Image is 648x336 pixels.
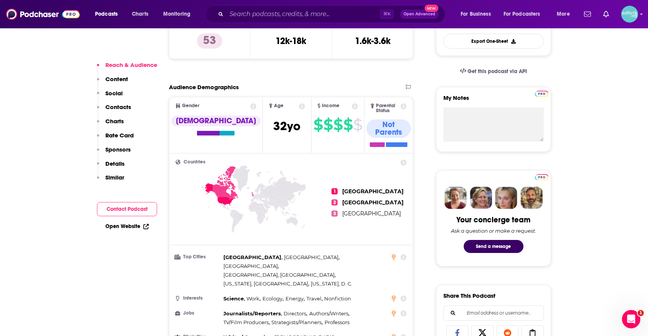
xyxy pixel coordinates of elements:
button: Details [97,160,125,174]
button: Social [97,90,123,104]
button: open menu [455,8,500,20]
span: , [223,262,279,271]
a: Open Website [105,223,149,230]
p: Charts [105,117,124,125]
span: TV/Film Producers [223,319,269,325]
span: Podcasts [95,9,118,20]
span: Countries [184,160,205,165]
span: , [284,253,340,262]
span: 1 [331,188,338,194]
span: [GEOGRAPHIC_DATA], [GEOGRAPHIC_DATA] [223,272,335,278]
span: , [262,294,284,303]
a: Pro website [535,90,548,97]
button: Export One-Sheet [443,34,544,49]
span: , [223,271,336,279]
span: Ecology [262,295,282,302]
button: Open AdvancedNew [400,10,439,19]
button: Content [97,75,128,90]
span: More [557,9,570,20]
button: Sponsors [97,146,131,160]
input: Search podcasts, credits, & more... [226,8,380,20]
span: New [425,5,438,12]
span: Age [274,103,284,108]
span: [GEOGRAPHIC_DATA] [223,254,281,260]
span: , [284,309,307,318]
span: 2 [331,199,338,206]
span: Logged in as JessicaPellien [621,6,638,23]
p: Social [105,90,123,97]
span: Parental Status [376,103,399,113]
span: , [223,309,282,318]
span: $ [313,119,323,131]
a: Show notifications dropdown [581,8,594,21]
span: Directors [284,310,306,316]
img: Jon Profile [520,187,543,209]
span: [GEOGRAPHIC_DATA] [223,263,278,269]
img: User Profile [621,6,638,23]
h3: 12k-18k [276,35,306,47]
span: Income [322,103,340,108]
span: 32 yo [273,119,300,134]
a: Show notifications dropdown [600,8,612,21]
button: Contacts [97,103,131,117]
span: Strategists/Planners [271,319,322,325]
img: Sydney Profile [445,187,467,209]
p: Sponsors [105,146,131,153]
span: 1 [638,310,644,316]
button: Show profile menu [621,6,638,23]
h3: 1.6k-3.6k [355,35,390,47]
span: $ [323,119,333,131]
span: $ [343,119,353,131]
button: open menu [499,8,551,20]
span: Authors/Writers [309,310,348,316]
span: Travel [307,295,322,302]
span: , [223,318,270,327]
p: Reach & Audience [105,61,157,69]
span: , [271,318,323,327]
span: Get this podcast via API [468,68,527,75]
p: Content [105,75,128,83]
span: , [223,294,245,303]
a: Get this podcast via API [454,62,533,81]
span: Charts [132,9,148,20]
button: Contact Podcast [97,202,157,216]
h2: Audience Demographics [169,83,239,91]
button: open menu [90,8,128,20]
input: Email address or username... [450,306,537,320]
button: open menu [158,8,200,20]
p: 53 [197,33,222,49]
p: Rate Card [105,132,134,139]
span: , [223,253,282,262]
span: 3 [331,210,338,217]
span: For Podcasters [504,9,540,20]
h3: Interests [176,296,220,301]
span: , [223,279,309,288]
span: Monitoring [163,9,190,20]
button: Reach & Audience [97,61,157,75]
div: [DEMOGRAPHIC_DATA] [171,116,261,126]
div: Search followers [443,305,544,321]
span: , [309,309,349,318]
label: My Notes [443,94,544,108]
span: [GEOGRAPHIC_DATA] [342,199,404,206]
button: Charts [97,117,124,132]
h3: Jobs [176,311,220,316]
img: Podchaser - Follow, Share and Rate Podcasts [6,7,80,21]
span: Work [246,295,259,302]
p: Details [105,160,125,167]
span: , [285,294,305,303]
span: [GEOGRAPHIC_DATA] [342,210,401,217]
img: Podchaser Pro [535,174,548,180]
span: , [246,294,261,303]
a: Charts [127,8,153,20]
p: Similar [105,174,124,181]
span: , [307,294,323,303]
button: open menu [551,8,579,20]
button: Send a message [464,240,523,253]
iframe: Intercom live chat [622,310,640,328]
img: Podchaser Pro [535,91,548,97]
span: [US_STATE], [GEOGRAPHIC_DATA] [223,281,308,287]
span: Open Advanced [404,12,435,16]
button: Rate Card [97,132,134,146]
